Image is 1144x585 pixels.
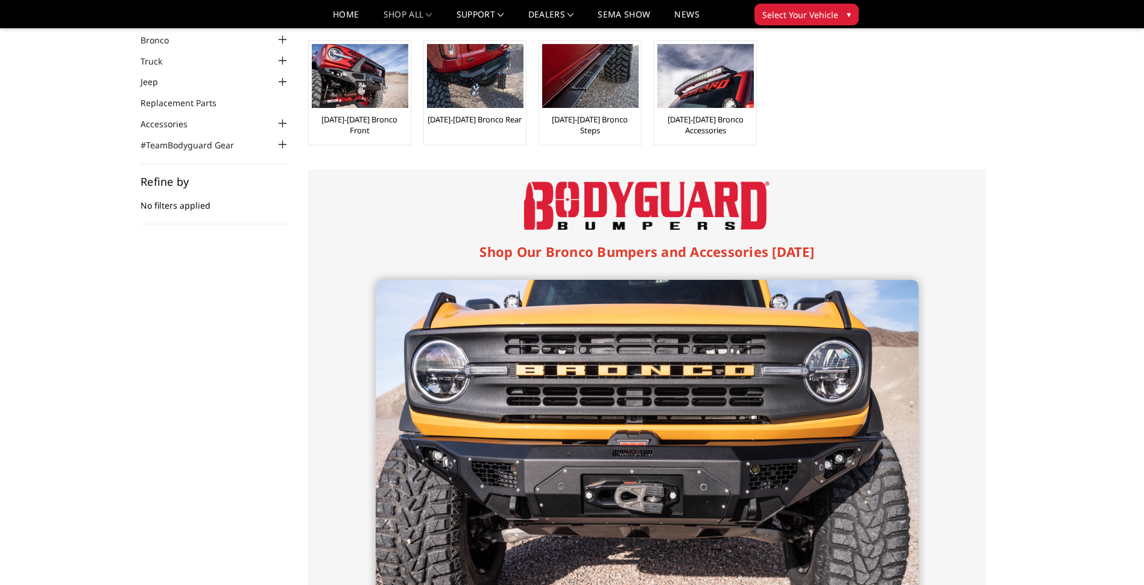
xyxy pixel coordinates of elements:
[847,8,851,21] span: ▾
[141,118,203,130] a: Accessories
[528,10,574,28] a: Dealers
[657,114,753,136] a: [DATE]-[DATE] Bronco Accessories
[754,4,859,25] button: Select Your Vehicle
[141,96,232,109] a: Replacement Parts
[762,8,838,21] span: Select Your Vehicle
[428,114,522,125] a: [DATE]-[DATE] Bronco Rear
[542,114,638,136] a: [DATE]-[DATE] Bronco Steps
[141,176,290,224] div: No filters applied
[384,10,432,28] a: shop all
[141,176,290,187] h5: Refine by
[674,10,699,28] a: News
[312,114,408,136] a: [DATE]-[DATE] Bronco Front
[376,242,918,262] h1: Shop Our Bronco Bumpers and Accessories [DATE]
[524,182,770,230] img: Bodyguard Bumpers Logo
[333,10,359,28] a: Home
[141,55,177,68] a: Truck
[457,10,504,28] a: Support
[598,10,650,28] a: SEMA Show
[141,34,184,46] a: Bronco
[141,139,249,151] a: #TeamBodyguard Gear
[141,75,173,88] a: Jeep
